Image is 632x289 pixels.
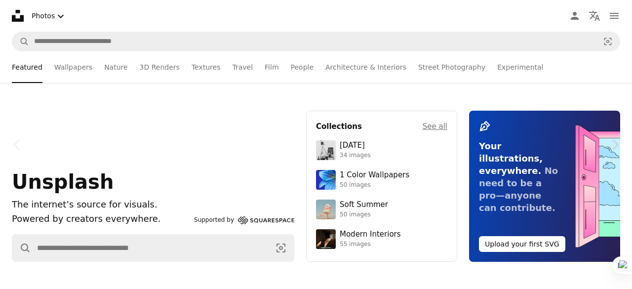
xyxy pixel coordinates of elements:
[12,198,190,212] h1: The internet’s source for visuals.
[604,6,624,26] button: Menu
[316,200,336,219] img: premium_photo-1749544311043-3a6a0c8d54af
[291,51,314,83] a: People
[12,170,114,193] span: Unsplash
[596,32,620,51] button: Visual search
[316,229,447,249] a: Modern Interiors55 images
[340,152,371,160] div: 34 images
[12,235,31,261] button: Search Unsplash
[340,181,409,189] div: 50 images
[325,51,406,83] a: Architecture & Interiors
[340,230,401,240] div: Modern Interiors
[597,97,632,192] a: Next
[340,141,371,151] div: [DATE]
[585,6,604,26] button: Language
[565,6,585,26] a: Log in / Sign up
[192,51,221,83] a: Textures
[316,170,336,190] img: premium_photo-1688045582333-c8b6961773e0
[423,121,447,132] a: See all
[12,32,620,51] form: Find visuals sitewide
[479,236,565,252] button: Upload your first SVG
[194,214,294,226] a: Supported by
[479,141,543,176] span: Your illustrations, everywhere.
[265,51,278,83] a: Film
[140,51,180,83] a: 3D Renders
[12,212,190,226] p: Powered by creators everywhere.
[232,51,253,83] a: Travel
[28,6,71,26] button: Select asset type
[418,51,485,83] a: Street Photography
[316,200,447,219] a: Soft Summer50 images
[316,140,336,160] img: photo-1682590564399-95f0109652fe
[316,229,336,249] img: premium_photo-1747189286942-bc91257a2e39
[340,241,401,248] div: 55 images
[12,32,29,51] button: Search Unsplash
[54,51,92,83] a: Wallpapers
[104,51,127,83] a: Nature
[497,51,543,83] a: Experimental
[316,140,447,160] a: [DATE]34 images
[340,170,409,180] div: 1 Color Wallpapers
[316,170,447,190] a: 1 Color Wallpapers50 images
[340,200,388,210] div: Soft Summer
[12,234,294,262] form: Find visuals sitewide
[340,211,388,219] div: 50 images
[316,121,362,132] h4: Collections
[268,235,294,261] button: Visual search
[12,10,24,22] a: Home — Unsplash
